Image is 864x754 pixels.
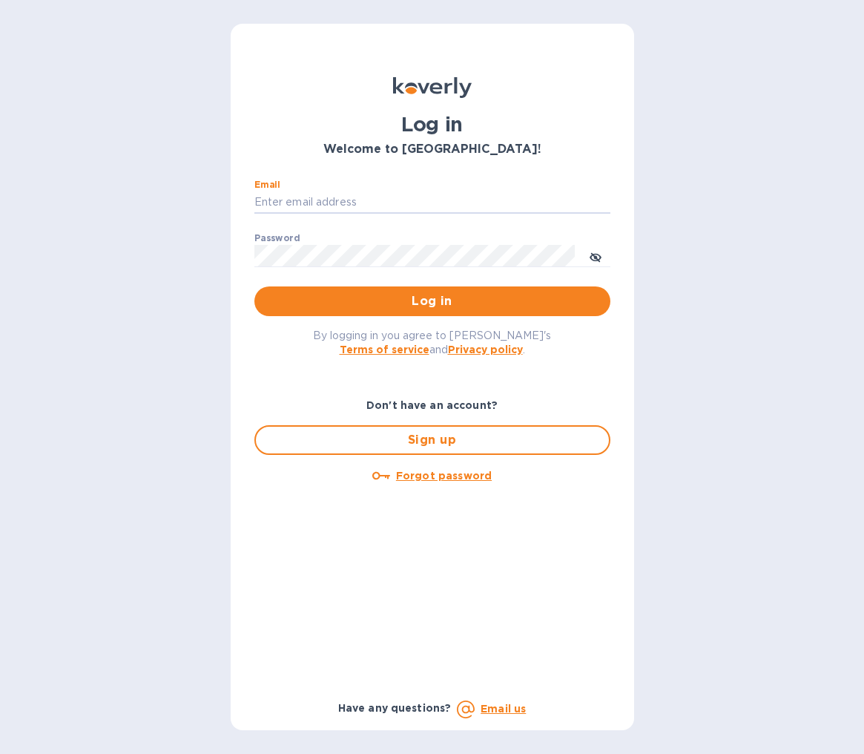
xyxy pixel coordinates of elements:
[254,191,610,214] input: Enter email address
[266,292,598,310] span: Log in
[396,470,492,482] u: Forgot password
[254,286,610,316] button: Log in
[313,330,551,355] span: By logging in you agree to [PERSON_NAME]'s and .
[254,142,610,157] h3: Welcome to [GEOGRAPHIC_DATA]!
[393,77,472,98] img: Koverly
[254,181,280,190] label: Email
[366,399,498,411] b: Don't have an account?
[268,431,597,449] span: Sign up
[254,113,610,137] h1: Log in
[448,344,523,355] a: Privacy policy
[581,241,610,271] button: toggle password visibility
[254,425,610,455] button: Sign up
[481,703,526,715] a: Email us
[338,702,452,714] b: Have any questions?
[340,344,429,355] a: Terms of service
[254,235,300,243] label: Password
